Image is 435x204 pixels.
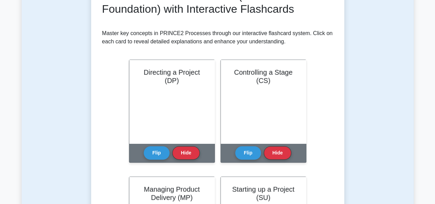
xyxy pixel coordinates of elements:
button: Flip [235,146,261,160]
p: Master key concepts in PRINCE2 Processes through our interactive flashcard system. Click on each ... [102,29,333,46]
h2: Controlling a Stage (CS) [229,68,298,85]
button: Flip [144,146,170,160]
h2: Starting up a Project (SU) [229,185,298,202]
h2: Managing Product Delivery (MP) [138,185,206,202]
h2: Directing a Project (DP) [138,68,206,85]
button: Hide [172,146,200,160]
button: Hide [264,146,291,160]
